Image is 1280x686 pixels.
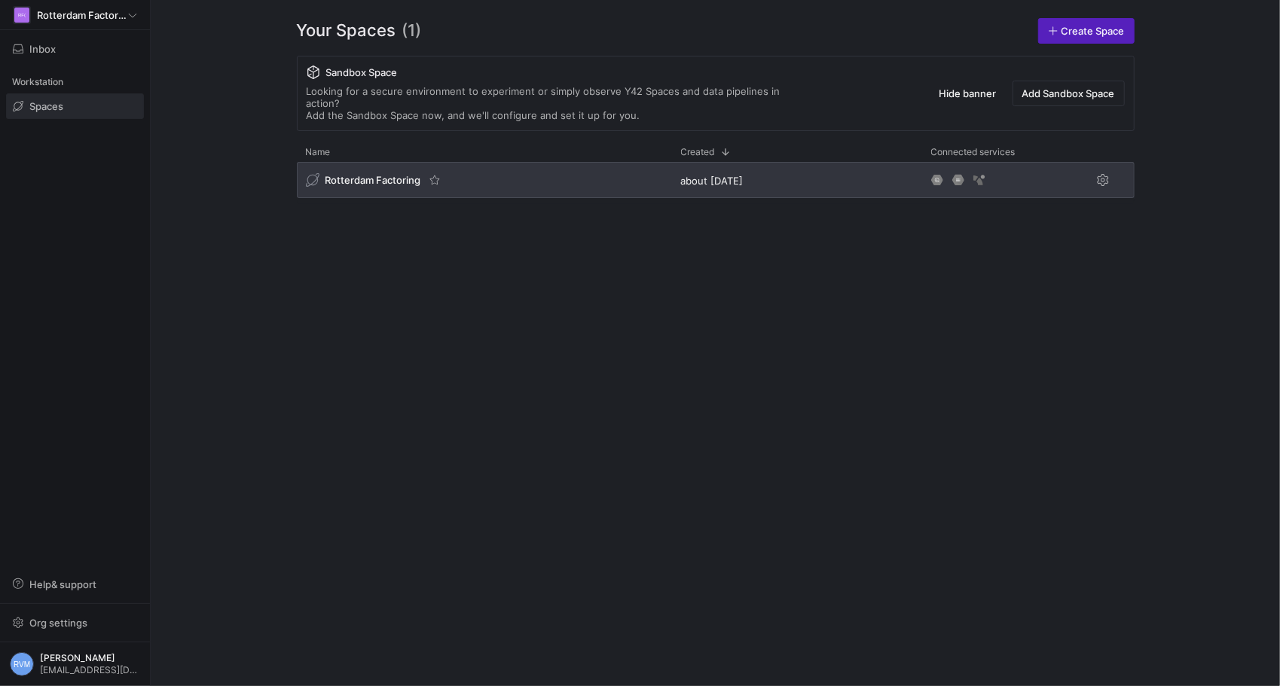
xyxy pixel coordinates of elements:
a: Spaces [6,93,144,119]
div: Press SPACE to select this row. [297,162,1135,204]
button: Inbox [6,36,144,62]
span: Name [306,147,331,157]
div: Workstation [6,71,144,93]
span: Connected services [931,147,1016,157]
span: Spaces [29,100,63,112]
button: Hide banner [930,81,1007,106]
span: Sandbox Space [326,66,398,78]
div: RVM [10,652,34,676]
span: Org settings [29,617,87,629]
span: Rotterdam Factoring [325,174,421,186]
a: Create Space [1038,18,1135,44]
div: RF( [14,8,29,23]
button: Add Sandbox Space [1013,81,1125,106]
span: Inbox [29,43,56,55]
span: Hide banner [939,87,997,99]
div: Looking for a secure environment to experiment or simply observe Y42 Spaces and data pipelines in... [307,85,811,121]
button: RVM[PERSON_NAME][EMAIL_ADDRESS][DOMAIN_NAME] [6,648,144,680]
span: Rotterdam Factoring (Enjins) [37,9,128,21]
span: Your Spaces [297,18,396,44]
span: Created [681,147,715,157]
span: Create Space [1062,25,1125,37]
a: Org settings [6,618,144,630]
span: [EMAIL_ADDRESS][DOMAIN_NAME] [40,665,140,675]
span: (1) [402,18,422,44]
span: about [DATE] [681,175,744,187]
button: Help& support [6,572,144,597]
span: Add Sandbox Space [1022,87,1115,99]
button: Org settings [6,610,144,636]
span: Help & support [29,578,96,590]
span: [PERSON_NAME] [40,653,140,663]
